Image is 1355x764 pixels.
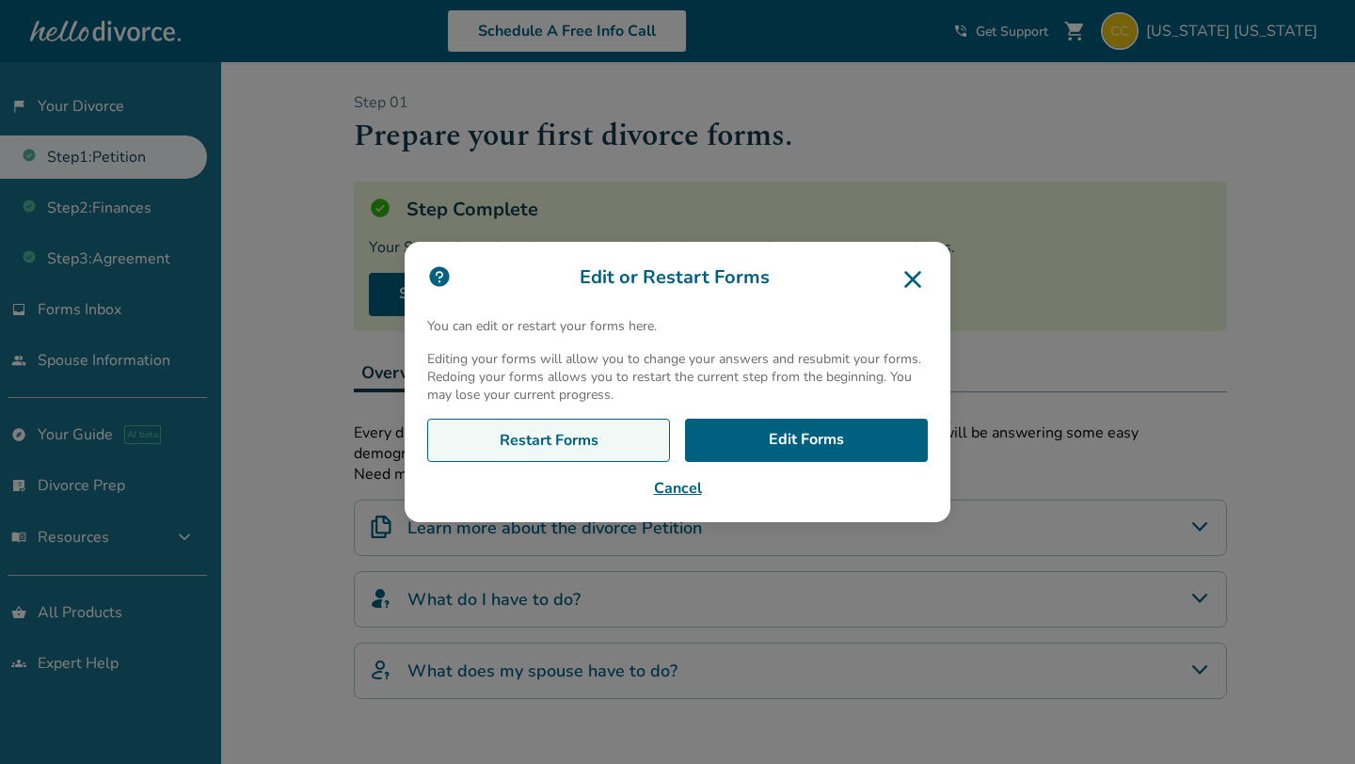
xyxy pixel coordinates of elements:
[427,477,928,500] button: Cancel
[427,419,670,462] a: Restart Forms
[427,350,928,404] p: Editing your forms will allow you to change your answers and resubmit your forms. Redoing your fo...
[427,317,928,335] p: You can edit or restart your forms here.
[427,264,452,289] img: icon
[685,419,928,462] a: Edit Forms
[427,264,928,294] h3: Edit or Restart Forms
[1261,674,1355,764] iframe: Chat Widget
